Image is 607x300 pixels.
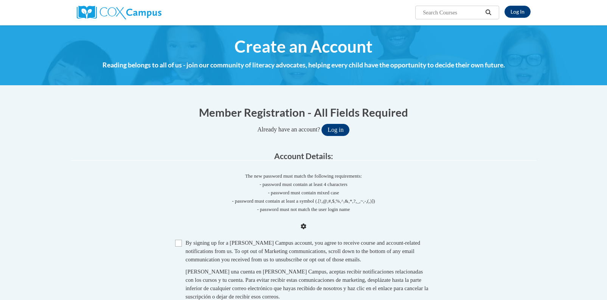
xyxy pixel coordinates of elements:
span: Already have an account? [258,126,320,133]
span: The new password must match the following requirements: [245,173,362,179]
h1: Member Registration - All Fields Required [71,105,536,120]
span: Create an Account [234,36,373,56]
input: Search Courses [422,8,483,17]
span: By signing up for a [PERSON_NAME] Campus account, you agree to receive course and account-related... [186,240,421,262]
button: Search [483,8,494,17]
span: - password must contain at least 4 characters - password must contain mixed case - password must ... [71,180,536,214]
h4: Reading belongs to all of us - join our community of literacy advocates, helping every child have... [71,60,536,70]
span: [PERSON_NAME] una cuenta en [PERSON_NAME] Campus, aceptas recibir notificaciones relacionadas con... [186,269,428,300]
a: Log In [505,6,531,18]
img: Cox Campus [77,6,161,19]
button: Log in [321,124,349,136]
span: Account Details: [274,151,333,161]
